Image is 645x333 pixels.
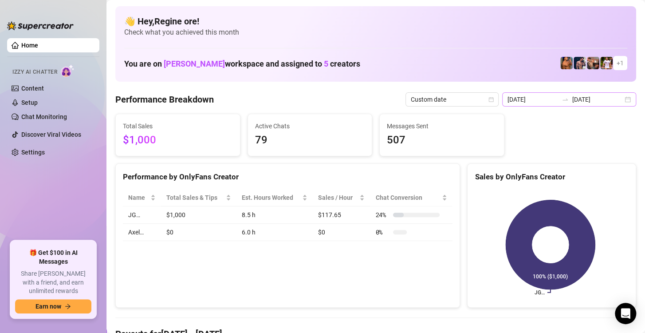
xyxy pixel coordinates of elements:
[475,171,629,183] div: Sales by OnlyFans Creator
[7,21,74,30] img: logo-BBDzfeDw.svg
[115,93,214,106] h4: Performance Breakdown
[161,224,236,241] td: $0
[242,193,300,202] div: Est. Hours Worked
[488,97,494,102] span: calendar
[572,95,623,104] input: End date
[375,193,440,202] span: Chat Conversion
[313,189,370,206] th: Sales / Hour
[123,224,161,241] td: Axel…
[387,121,497,131] span: Messages Sent
[161,189,236,206] th: Total Sales & Tips
[375,210,389,220] span: 24 %
[128,193,149,202] span: Name
[15,270,91,296] span: Share [PERSON_NAME] with a friend, and earn unlimited rewards
[12,68,57,76] span: Izzy AI Chatter
[562,96,569,103] span: swap-right
[615,303,636,324] div: Open Intercom Messenger
[411,93,493,106] span: Custom date
[124,15,627,28] h4: 👋 Hey, Regine ore !
[21,99,38,106] a: Setup
[562,96,569,103] span: to
[61,64,75,77] img: AI Chatter
[617,58,624,68] span: + 1
[236,224,313,241] td: 6.0 h
[587,57,599,69] img: Osvaldo
[600,57,613,69] img: Hector
[123,189,161,206] th: Name
[123,171,452,183] div: Performance by OnlyFans Creator
[164,59,225,68] span: [PERSON_NAME]
[255,121,365,131] span: Active Chats
[313,224,370,241] td: $0
[166,193,224,202] span: Total Sales & Tips
[313,206,370,224] td: $117.65
[161,206,236,224] td: $1,000
[65,303,71,309] span: arrow-right
[21,149,45,156] a: Settings
[15,299,91,313] button: Earn nowarrow-right
[21,113,67,120] a: Chat Monitoring
[236,206,313,224] td: 8.5 h
[560,57,573,69] img: JG
[535,289,545,296] text: JG…
[123,132,233,149] span: $1,000
[387,132,497,149] span: 507
[124,59,360,69] h1: You are on workspace and assigned to creators
[21,131,81,138] a: Discover Viral Videos
[123,206,161,224] td: JG…
[124,28,627,37] span: Check what you achieved this month
[574,57,586,69] img: Axel
[318,193,358,202] span: Sales / Hour
[375,227,389,237] span: 0 %
[35,303,61,310] span: Earn now
[21,85,44,92] a: Content
[507,95,558,104] input: Start date
[123,121,233,131] span: Total Sales
[15,249,91,266] span: 🎁 Get $100 in AI Messages
[255,132,365,149] span: 79
[370,189,452,206] th: Chat Conversion
[21,42,38,49] a: Home
[324,59,328,68] span: 5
